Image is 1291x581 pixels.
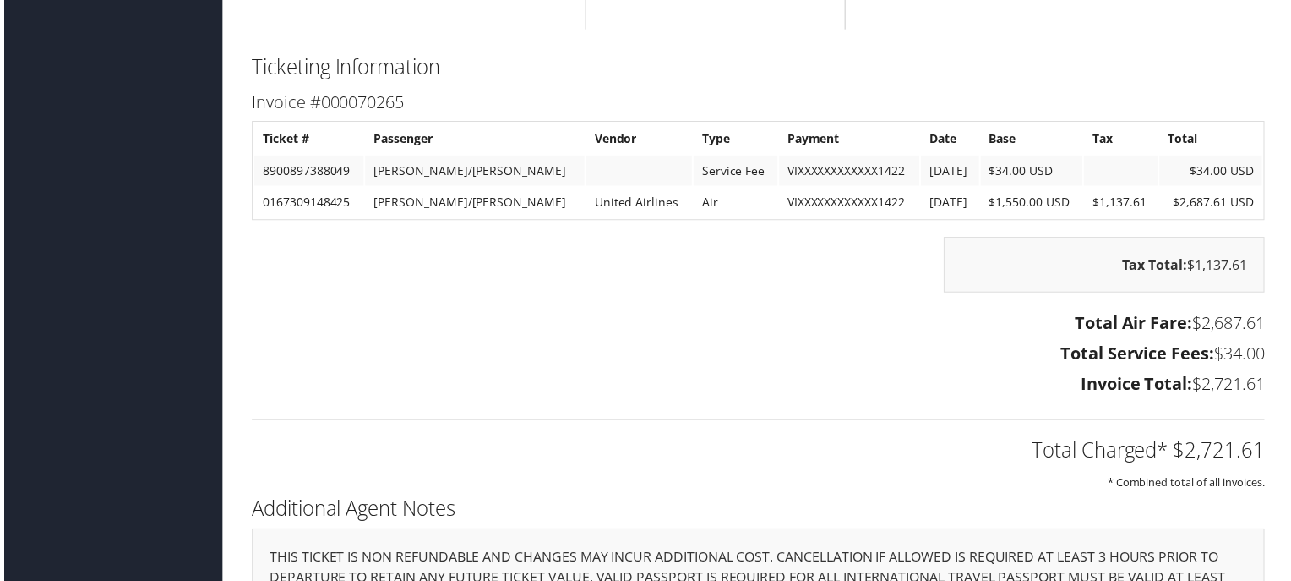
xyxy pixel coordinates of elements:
td: $34.00 USD [1163,156,1266,187]
td: $1,550.00 USD [983,189,1086,219]
h2: Ticketing Information [249,53,1268,82]
th: Ticket # [252,124,362,155]
th: Vendor [586,124,692,155]
td: [PERSON_NAME]/[PERSON_NAME] [363,156,584,187]
td: VIXXXXXXXXXXXX1422 [780,156,922,187]
td: United Airlines [586,189,692,219]
h3: Invoice #000070265 [249,91,1268,115]
td: [PERSON_NAME]/[PERSON_NAME] [363,189,584,219]
td: 0167309148425 [252,189,362,219]
strong: Invoice Total: [1083,375,1196,397]
td: Air [694,189,778,219]
td: $2,687.61 USD [1163,189,1266,219]
h3: $34.00 [249,344,1268,368]
h3: $2,721.61 [249,375,1268,398]
th: Type [694,124,778,155]
td: VIXXXXXXXXXXXX1422 [780,189,922,219]
strong: Total Service Fees: [1063,344,1217,367]
th: Passenger [363,124,584,155]
th: Base [983,124,1086,155]
small: * Combined total of all invoices. [1110,478,1268,493]
h3: $2,687.61 [249,314,1268,337]
td: [DATE] [923,189,980,219]
td: Service Fee [694,156,778,187]
td: [DATE] [923,156,980,187]
strong: Total Air Fare: [1077,314,1196,337]
strong: Tax Total: [1125,257,1190,276]
th: Payment [780,124,922,155]
td: $1,137.61 [1087,189,1161,219]
h2: Total Charged* $2,721.61 [249,439,1268,468]
div: $1,137.61 [945,238,1268,294]
th: Date [923,124,980,155]
h2: Additional Agent Notes [249,497,1268,526]
td: $34.00 USD [983,156,1086,187]
th: Total [1163,124,1266,155]
th: Tax [1087,124,1161,155]
td: 8900897388049 [252,156,362,187]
